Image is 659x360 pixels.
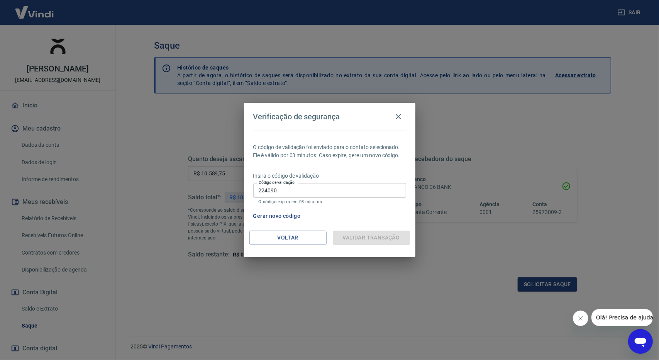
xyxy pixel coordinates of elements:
p: Insira o código de validação [253,172,406,180]
button: Gerar novo código [250,209,304,223]
p: O código expira em 03 minutos. [259,199,401,204]
label: Código de validação [259,180,295,185]
iframe: Mensagem da empresa [591,309,653,326]
span: Olá! Precisa de ajuda? [5,5,65,12]
h4: Verificação de segurança [253,112,340,121]
iframe: Botão para abrir a janela de mensagens [628,329,653,354]
button: Voltar [249,231,327,245]
iframe: Fechar mensagem [573,311,588,326]
p: O código de validação foi enviado para o contato selecionado. Ele é válido por 03 minutos. Caso e... [253,143,406,160]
